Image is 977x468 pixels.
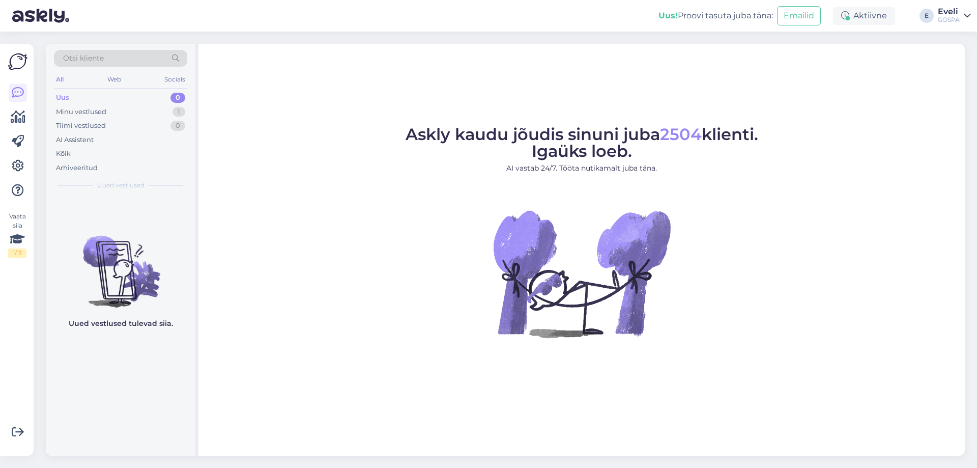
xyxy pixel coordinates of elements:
[46,217,195,309] img: No chats
[658,10,773,22] div: Proovi tasuta juba täna:
[170,93,185,103] div: 0
[162,73,187,86] div: Socials
[8,52,27,71] img: Askly Logo
[938,16,960,24] div: GOSPA
[658,11,678,20] b: Uus!
[105,73,123,86] div: Web
[56,107,106,117] div: Minu vestlused
[170,121,185,131] div: 0
[69,318,173,329] p: Uued vestlused tulevad siia.
[56,163,98,173] div: Arhiveeritud
[938,8,960,16] div: Eveli
[173,107,185,117] div: 1
[833,7,895,25] div: Aktiivne
[919,9,934,23] div: E
[56,135,94,145] div: AI Assistent
[97,181,145,190] span: Uued vestlused
[660,124,702,144] span: 2504
[56,121,106,131] div: Tiimi vestlused
[8,249,26,258] div: 1 / 3
[54,73,66,86] div: All
[8,212,26,258] div: Vaata siia
[406,163,758,174] p: AI vastab 24/7. Tööta nutikamalt juba täna.
[63,53,104,64] span: Otsi kliente
[56,93,69,103] div: Uus
[777,6,821,25] button: Emailid
[406,124,758,161] span: Askly kaudu jõudis sinuni juba klienti. Igaüks loeb.
[938,8,971,24] a: EveliGOSPA
[56,149,71,159] div: Kõik
[490,182,673,365] img: No Chat active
